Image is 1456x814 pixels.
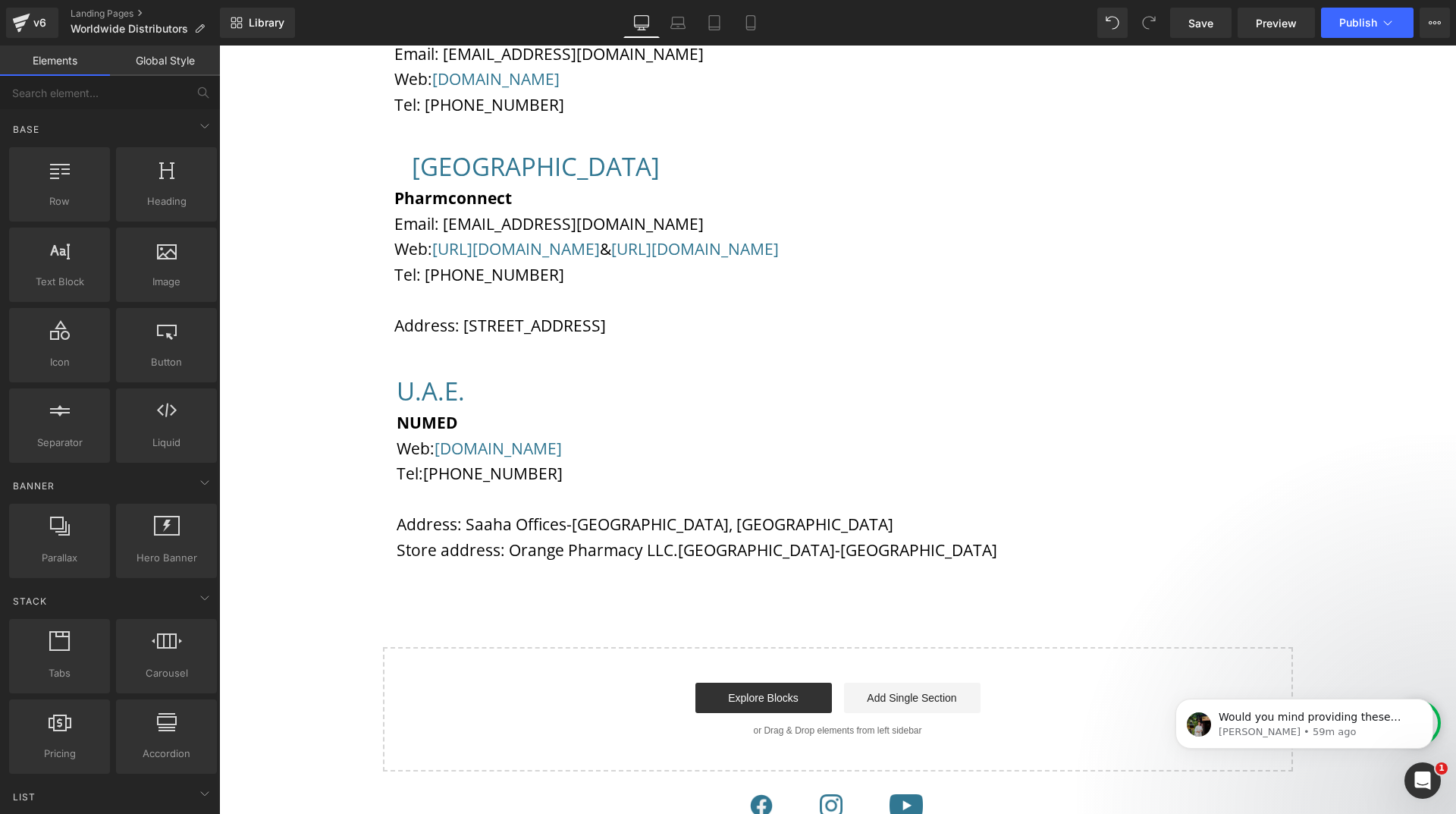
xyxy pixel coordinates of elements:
[121,746,212,762] span: Accordion
[193,102,1044,140] h1: [GEOGRAPHIC_DATA]
[175,168,485,189] span: Email: [EMAIL_ADDRESS][DOMAIN_NAME]
[670,749,706,784] img: YouTube Icon
[601,749,623,784] a: Instagram
[11,122,41,137] span: Base
[476,637,613,668] a: Explore Blocks
[66,44,260,131] span: Would you mind providing these information so that we can help you further? - The name of the met...
[733,8,769,38] a: Mobile
[1238,8,1315,38] a: Preview
[1436,762,1448,775] span: 1
[1339,17,1377,29] span: Publish
[14,665,105,681] span: Tabs
[177,391,1062,416] p: Web:
[670,749,706,784] a: YouTube
[11,594,49,608] span: Stack
[392,193,560,214] a: [URL][DOMAIN_NAME]
[1153,667,1456,773] iframe: Intercom notifications message
[66,58,262,72] p: Message from Jeremy, sent 59m ago
[175,191,1062,217] p: Web: &
[175,21,1062,47] p: Web:
[121,550,212,566] span: Hero Banner
[11,790,37,804] span: List
[71,8,220,20] a: Landing Pages
[177,327,1062,365] h1: U.A.E.
[177,467,1062,492] p: Address: Saaha Offices-[GEOGRAPHIC_DATA], [GEOGRAPHIC_DATA]
[220,8,295,38] a: New Library
[14,550,105,566] span: Parallax
[1420,8,1450,38] button: More
[121,665,212,681] span: Carousel
[625,637,761,668] a: Add Single Section
[175,268,1062,294] p: Address: [STREET_ADDRESS]
[1188,15,1213,31] span: Save
[177,417,204,438] span: Tel:
[177,492,1062,518] p: Store address: Orange Pharmacy LLC.[GEOGRAPHIC_DATA]-[GEOGRAPHIC_DATA]
[121,435,212,451] span: Liquid
[175,142,293,163] b: Pharmconnect
[71,23,188,35] span: Worldwide Distributors
[1256,15,1297,31] span: Preview
[601,749,623,772] img: Instagram Icon
[1404,762,1441,799] iframe: Intercom live chat
[121,193,212,209] span: Heading
[1134,8,1164,38] button: Redo
[215,392,343,413] a: [DOMAIN_NAME]
[121,354,212,370] span: Button
[249,16,284,30] span: Library
[213,193,381,214] a: [URL][DOMAIN_NAME]
[177,366,239,388] b: NUMED
[121,274,212,290] span: Image
[110,46,220,76] a: Global Style
[531,749,554,772] img: Facebook Icon
[1097,8,1128,38] button: Undo
[14,193,105,209] span: Row
[623,8,660,38] a: Desktop
[175,218,345,240] span: Tel: [PHONE_NUMBER]
[204,417,344,438] span: [PHONE_NUMBER]
[696,8,733,38] a: Tablet
[11,479,56,493] span: Banner
[660,8,696,38] a: Laptop
[14,746,105,762] span: Pricing
[14,354,105,370] span: Icon
[14,435,105,451] span: Separator
[30,13,49,33] div: v6
[14,274,105,290] span: Text Block
[1321,8,1414,38] button: Publish
[175,47,1062,73] p: Tel: [PHONE_NUMBER]
[188,680,1050,690] p: or Drag & Drop elements from left sidebar
[6,8,58,38] a: v6
[531,749,554,784] a: Facebook
[213,23,340,44] a: [DOMAIN_NAME]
